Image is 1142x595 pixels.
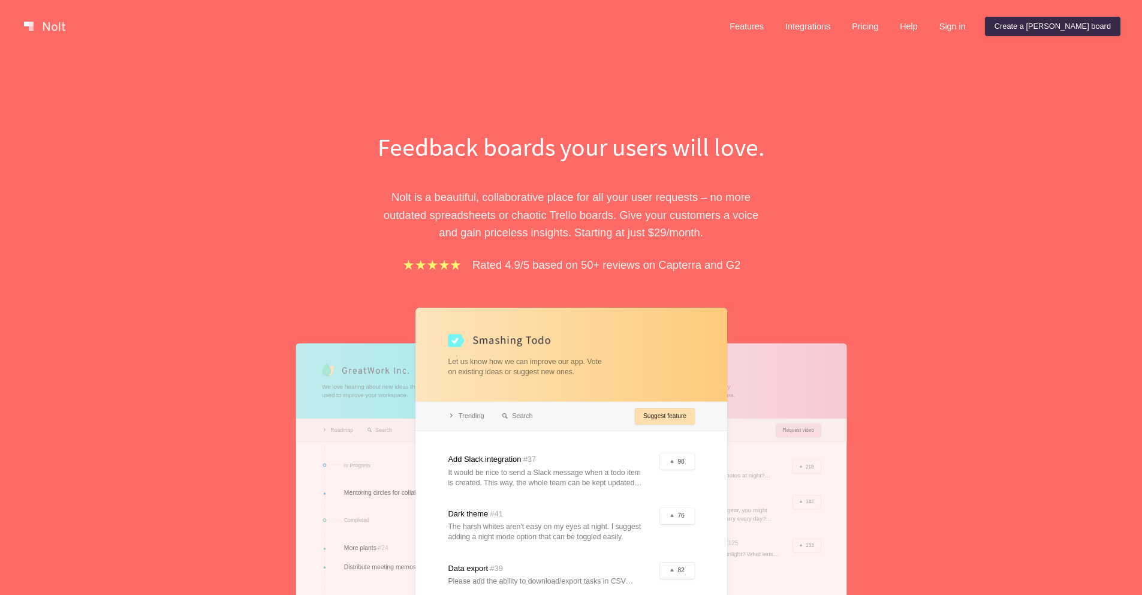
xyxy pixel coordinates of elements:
a: Pricing [842,17,888,36]
h1: Feedback boards your users will love. [364,130,778,164]
p: Nolt is a beautiful, collaborative place for all your user requests – no more outdated spreadshee... [364,188,778,241]
a: Integrations [776,17,840,36]
img: stars.b067e34983.png [402,258,463,272]
a: Sign in [930,17,975,36]
a: Create a [PERSON_NAME] board [985,17,1120,36]
a: Help [890,17,927,36]
p: Rated 4.9/5 based on 50+ reviews on Capterra and G2 [472,256,740,274]
a: Features [720,17,773,36]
